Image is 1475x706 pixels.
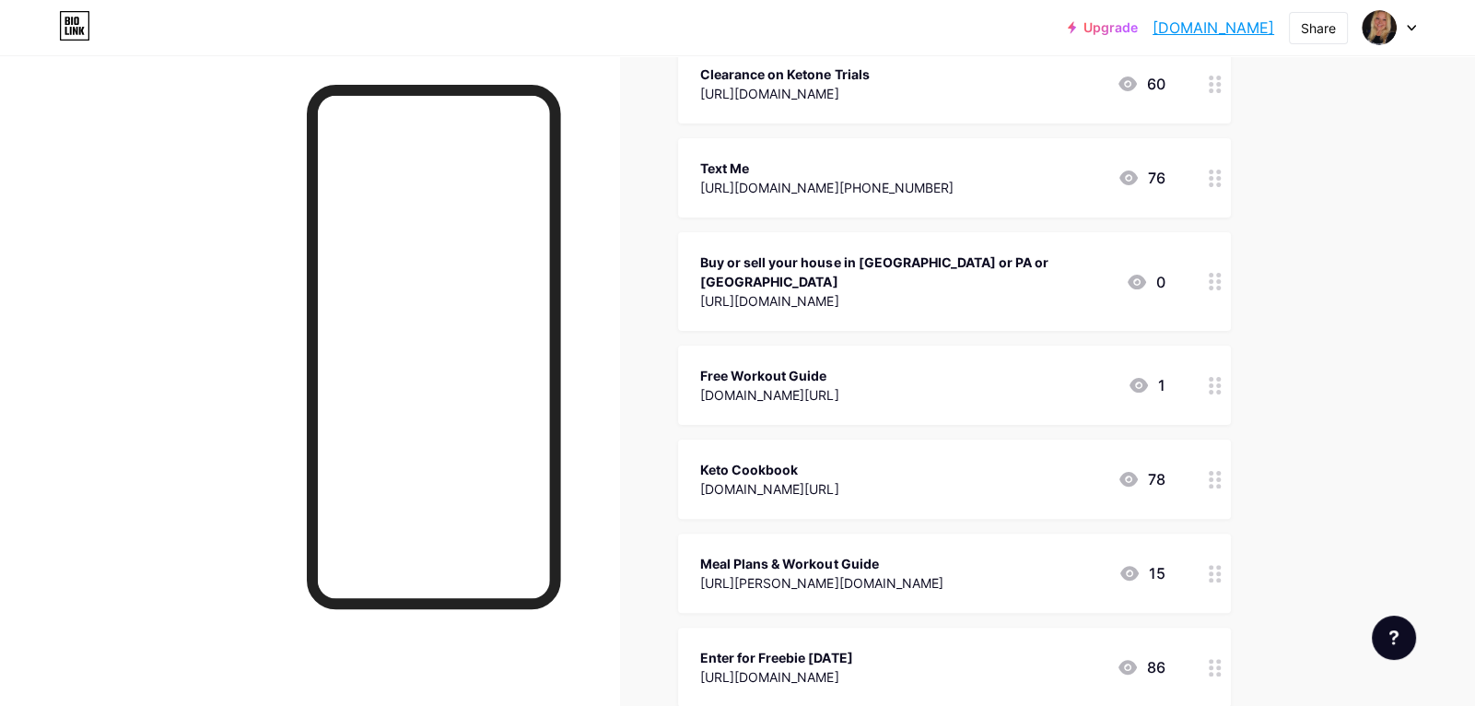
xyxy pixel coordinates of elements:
a: [DOMAIN_NAME] [1153,17,1274,39]
div: 0 [1126,271,1165,293]
img: Tanya Close [1362,10,1397,45]
div: [URL][DOMAIN_NAME] [700,84,869,103]
div: Free Workout Guide [700,366,838,385]
div: [URL][DOMAIN_NAME] [700,667,852,687]
div: 86 [1117,656,1165,678]
div: 76 [1118,167,1165,189]
div: 1 [1128,374,1165,396]
div: 15 [1118,562,1165,584]
div: Text Me [700,159,953,178]
div: Enter for Freebie [DATE] [700,648,852,667]
a: Upgrade [1068,20,1138,35]
div: Clearance on Ketone Trials [700,65,869,84]
div: 60 [1117,73,1165,95]
div: [URL][DOMAIN_NAME][PHONE_NUMBER] [700,178,953,197]
div: 78 [1118,468,1165,490]
div: Keto Cookbook [700,460,838,479]
div: [URL][DOMAIN_NAME] [700,291,1111,311]
div: [URL][PERSON_NAME][DOMAIN_NAME] [700,573,942,593]
div: [DOMAIN_NAME][URL] [700,385,838,405]
div: Buy or sell your house in [GEOGRAPHIC_DATA] or PA or [GEOGRAPHIC_DATA] [700,253,1111,291]
div: Meal Plans & Workout Guide [700,554,942,573]
div: [DOMAIN_NAME][URL] [700,479,838,499]
div: Share [1301,18,1336,38]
